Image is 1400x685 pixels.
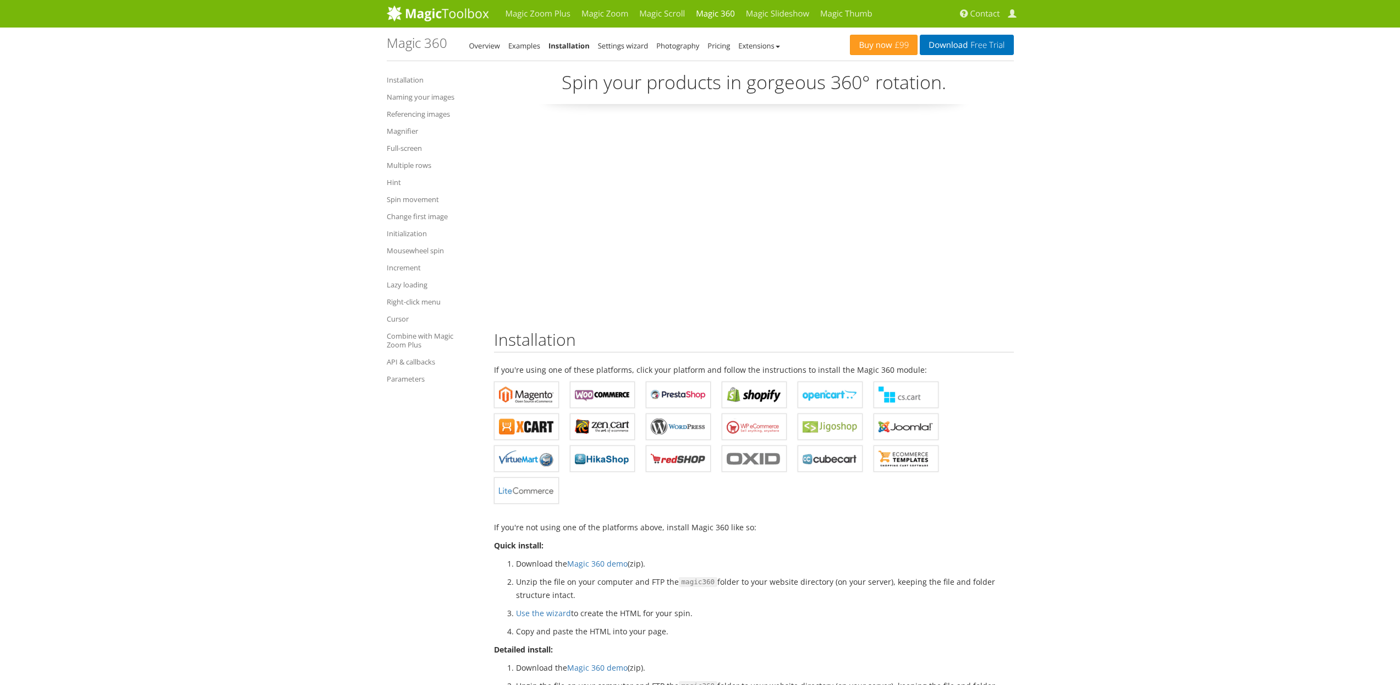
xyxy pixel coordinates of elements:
[651,450,706,467] b: Magic 360 for redSHOP
[798,445,863,472] a: Magic 360 for CubeCart
[679,577,718,587] span: magic360
[387,278,477,291] a: Lazy loading
[567,558,628,569] a: Magic 360 demo
[803,450,858,467] b: Magic 360 for CubeCart
[499,482,554,499] b: Magic 360 for LiteCommerce
[548,41,590,51] a: Installation
[387,329,477,351] a: Combine with Magic Zoom Plus
[874,414,938,440] a: Magic 360 for Joomla
[387,312,477,325] a: Cursor
[879,418,934,435] b: Magic 360 for Joomla
[570,414,635,440] a: Magic 360 for Zen Cart
[516,608,571,618] a: Use the wizard
[387,244,477,257] a: Mousewheel spin
[387,355,477,368] a: API & callbacks
[387,372,477,385] a: Parameters
[499,387,554,403] b: Magic 360 for Magento
[387,295,477,308] a: Right-click menu
[879,387,934,403] b: Magic 360 for CS-Cart
[892,41,909,50] span: £99
[651,418,706,435] b: Magic 360 for WordPress
[387,90,477,104] a: Naming your images
[575,450,630,467] b: Magic 360 for HikaShop
[387,176,477,189] a: Hint
[803,387,858,403] b: Magic 360 for OpenCart
[387,193,477,206] a: Spin movement
[651,387,706,403] b: Magic 360 for PrestaShop
[920,35,1013,55] a: DownloadFree Trial
[387,210,477,223] a: Change first image
[727,450,782,467] b: Magic 360 for OXID
[722,382,787,408] a: Magic 360 for Shopify
[598,41,649,51] a: Settings wizard
[646,445,711,472] a: Magic 360 for redSHOP
[387,124,477,138] a: Magnifier
[387,159,477,172] a: Multiple rows
[738,41,779,51] a: Extensions
[968,41,1004,50] span: Free Trial
[469,41,500,51] a: Overview
[494,477,559,504] a: Magic 360 for LiteCommerce
[722,414,787,440] a: Magic 360 for WP e-Commerce
[879,450,934,467] b: Magic 360 for ecommerce Templates
[567,662,628,673] a: Magic 360 demo
[570,445,635,472] a: Magic 360 for HikaShop
[494,330,1014,352] h2: Installation
[387,107,477,121] a: Referencing images
[494,363,1014,376] p: If you're using one of these platforms, click your platform and follow the instructions to instal...
[575,387,630,403] b: Magic 360 for WooCommerce
[570,382,635,408] a: Magic 360 for WooCommerce
[516,661,1014,674] li: Download the (zip).
[516,557,1014,570] li: Download the (zip).
[727,387,782,403] b: Magic 360 for Shopify
[387,227,477,240] a: Initialization
[656,41,699,51] a: Photography
[387,5,489,21] img: MagicToolbox.com - Image tools for your website
[494,445,559,472] a: Magic 360 for VirtueMart
[646,414,711,440] a: Magic 360 for WordPress
[798,414,863,440] a: Magic 360 for Jigoshop
[494,414,559,440] a: Magic 360 for X-Cart
[494,540,543,551] strong: Quick install:
[387,142,477,155] a: Full-screen
[499,418,554,435] b: Magic 360 for X-Cart
[516,607,1014,619] li: to create the HTML for your spin.
[874,382,938,408] a: Magic 360 for CS-Cart
[874,445,938,472] a: Magic 360 for ecommerce Templates
[387,73,477,86] a: Installation
[494,69,1014,104] p: Spin your products in gorgeous 360° rotation.
[494,644,553,655] strong: Detailed install:
[494,382,559,408] a: Magic 360 for Magento
[850,35,918,55] a: Buy now£99
[970,8,1000,19] span: Contact
[499,450,554,467] b: Magic 360 for VirtueMart
[516,575,1014,601] li: Unzip the file on your computer and FTP the folder to your website directory (on your server), ke...
[516,625,1014,638] li: Copy and paste the HTML into your page.
[387,36,447,50] h1: Magic 360
[575,418,630,435] b: Magic 360 for Zen Cart
[494,521,1014,534] p: If you're not using one of the platforms above, install Magic 360 like so:
[798,382,863,408] a: Magic 360 for OpenCart
[387,261,477,274] a: Increment
[707,41,730,51] a: Pricing
[722,445,787,472] a: Magic 360 for OXID
[727,418,782,435] b: Magic 360 for WP e-Commerce
[803,418,858,435] b: Magic 360 for Jigoshop
[508,41,540,51] a: Examples
[646,382,711,408] a: Magic 360 for PrestaShop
